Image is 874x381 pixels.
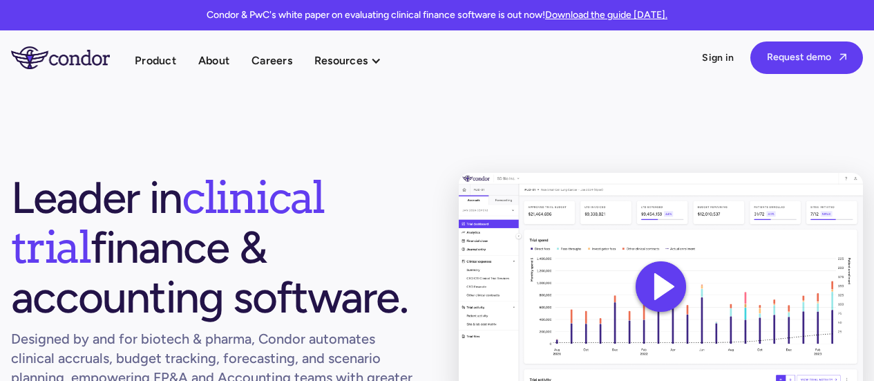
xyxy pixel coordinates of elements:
[198,51,229,70] a: About
[135,51,176,70] a: Product
[839,53,846,62] span: 
[251,51,292,70] a: Careers
[11,173,415,322] h1: Leader in finance & accounting software.
[207,8,667,22] p: Condor & PwC's white paper on evaluating clinical finance software is out now!
[750,41,863,74] a: Request demo
[314,51,395,70] div: Resources
[11,46,135,68] a: home
[314,51,368,70] div: Resources
[545,9,667,21] a: Download the guide [DATE].
[702,51,734,65] a: Sign in
[11,170,324,274] span: clinical trial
